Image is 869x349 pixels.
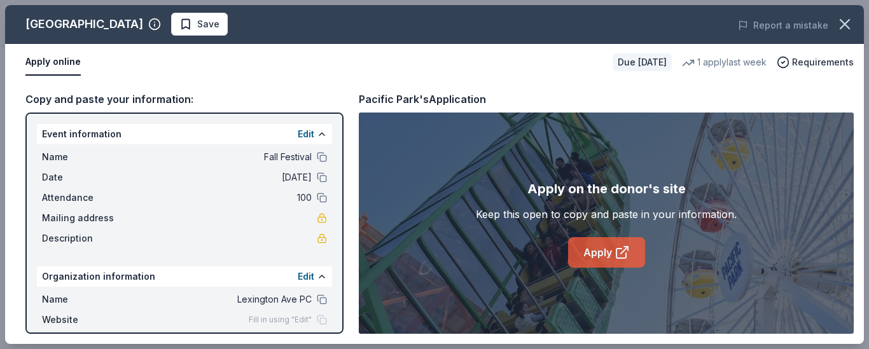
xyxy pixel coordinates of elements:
div: Organization information [37,266,332,287]
span: Fall Festival [127,149,312,165]
span: Name [42,292,127,307]
button: Edit [298,127,314,142]
span: Description [42,231,127,246]
div: Keep this open to copy and paste in your information. [476,207,737,222]
span: Lexington Ave PC [127,292,312,307]
span: Date [42,170,127,185]
span: 100 [127,190,312,205]
span: Requirements [792,55,854,70]
button: Edit [298,269,314,284]
span: Mailing address [42,210,127,226]
button: Apply online [25,49,81,76]
div: Copy and paste your information: [25,91,344,107]
a: Apply [568,237,645,268]
span: Fill in using "Edit" [249,315,312,325]
button: Report a mistake [738,18,828,33]
span: Name [42,149,127,165]
button: Save [171,13,228,36]
span: Attendance [42,190,127,205]
div: 1 apply last week [682,55,767,70]
span: [DATE] [127,170,312,185]
span: Save [197,17,219,32]
div: Event information [37,124,332,144]
button: Requirements [777,55,854,70]
div: Apply on the donor's site [527,179,686,199]
div: Due [DATE] [613,53,672,71]
div: [GEOGRAPHIC_DATA] [25,14,143,34]
div: Pacific Park's Application [359,91,486,107]
span: Website [42,312,127,327]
